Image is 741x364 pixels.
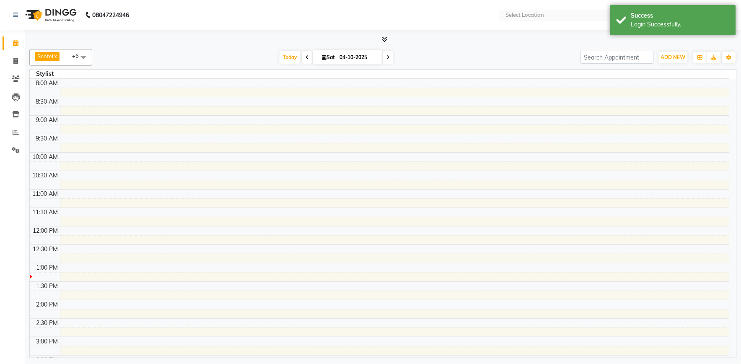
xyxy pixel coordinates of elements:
img: logo [21,3,79,27]
div: 8:30 AM [34,97,60,106]
div: Success [631,11,730,20]
div: 9:30 AM [34,134,60,143]
span: Sat [320,54,337,60]
span: +6 [72,52,85,59]
div: 12:30 PM [31,245,60,254]
div: 11:30 AM [31,208,60,217]
div: 12:00 PM [31,226,60,235]
div: 1:00 PM [35,263,60,272]
div: 11:00 AM [31,190,60,198]
div: 2:30 PM [35,319,60,328]
span: ADD NEW [661,54,686,60]
span: Today [280,51,301,64]
a: x [53,53,57,60]
div: 1:30 PM [35,282,60,291]
input: Search Appointment [580,51,654,64]
div: 9:00 AM [34,116,60,125]
div: 2:00 PM [35,300,60,309]
div: 3:00 PM [35,337,60,346]
div: Select Location [505,11,544,19]
div: 10:30 AM [31,171,60,180]
div: Stylist [30,70,60,78]
div: 10:00 AM [31,153,60,161]
div: 8:00 AM [34,79,60,88]
input: 2025-10-04 [337,51,379,64]
span: Sentei [37,53,53,60]
button: ADD NEW [659,52,688,63]
div: Login Successfully. [631,20,730,29]
b: 08047224946 [92,3,129,27]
